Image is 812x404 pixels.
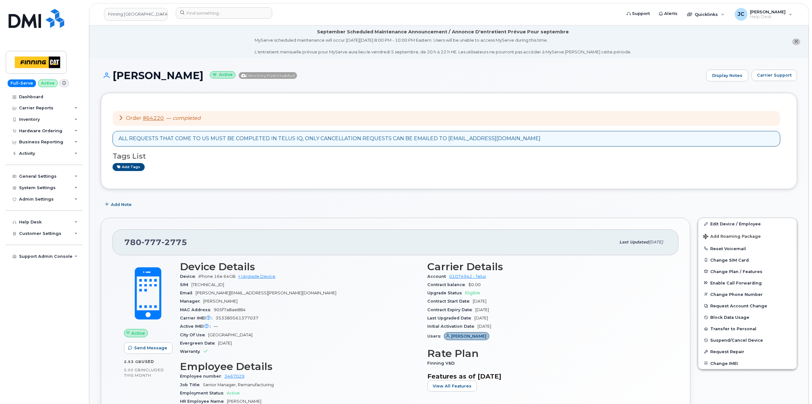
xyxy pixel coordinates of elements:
[180,349,203,354] span: Warranty
[710,280,762,285] span: Enable Call Forwarding
[198,274,236,279] span: iPhone 16e 64GB
[239,72,297,79] span: Directory Push Enabled
[141,237,162,247] span: 777
[180,261,420,272] h3: Device Details
[449,274,486,279] a: 01074942 - Telus
[427,348,667,359] h3: Rate Plan
[710,338,763,343] span: Suspend/Cancel Device
[698,243,797,254] button: Reset Voicemail
[478,324,491,329] span: [DATE]
[173,115,201,121] em: completed
[210,71,236,79] small: Active
[698,346,797,357] button: Request Repair
[214,324,218,329] span: —
[698,323,797,334] button: Transfer to Personal
[180,374,224,379] span: Employee number
[619,240,649,244] span: Last updated
[427,373,667,380] h3: Features as of [DATE]
[131,330,145,336] span: Active
[180,307,214,312] span: MAC Address
[111,202,132,208] span: Add Note
[101,70,703,81] h1: [PERSON_NAME]
[706,70,748,82] a: Display Notes
[126,115,141,121] span: Order
[208,332,252,337] span: [GEOGRAPHIC_DATA]
[649,240,663,244] span: [DATE]
[218,341,232,346] span: [DATE]
[465,291,480,295] span: Eligible
[180,341,218,346] span: Evergreen Date
[113,152,785,160] h3: Tags List
[473,299,486,304] span: [DATE]
[427,316,474,320] span: Last Upgraded Date
[238,274,275,279] a: + Upgrade Device
[468,282,481,287] span: $0.00
[698,254,797,266] button: Change SIM Card
[698,277,797,289] button: Enable Call Forwarding
[698,334,797,346] button: Suspend/Cancel Device
[698,358,797,369] button: Change IMEI
[113,163,145,171] a: Add tags
[444,334,489,339] a: [PERSON_NAME]
[475,307,489,312] span: [DATE]
[119,135,540,142] div: ALL REQUESTS THAT COME TO US MUST BE COMPLETED IN TELUS IQ, ONLY CANCELLATION REQUESTS CAN BE EMA...
[203,299,237,304] span: [PERSON_NAME]
[698,289,797,300] button: Change Phone Number
[698,266,797,277] button: Change Plan / Features
[180,274,198,279] span: Device
[196,291,336,295] span: [PERSON_NAME][EMAIL_ADDRESS][PERSON_NAME][DOMAIN_NAME]
[427,291,465,295] span: Upgrade Status
[180,282,191,287] span: SIM
[141,359,154,364] span: used
[180,391,227,395] span: Employment Status
[180,382,203,387] span: Job Title
[124,342,173,354] button: Send Message
[427,307,475,312] span: Contract Expiry Date
[427,282,468,287] span: Contract balance
[427,361,458,366] span: Finning V&D
[698,312,797,323] button: Block Data Usage
[752,70,797,81] button: Carrier Support
[224,374,244,379] a: 3467029
[191,282,224,287] span: [TECHNICAL_ID]
[433,383,471,389] span: View All Features
[180,316,216,320] span: Carrier IMEI
[227,391,240,395] span: Active
[427,334,444,339] span: Users
[792,38,800,45] button: close notification
[180,332,208,337] span: City Of Use
[255,37,631,55] div: MyServe scheduled maintenance will occur [DATE][DATE] 8:00 PM - 10:00 PM Eastern. Users will be u...
[180,291,196,295] span: Email
[427,261,667,272] h3: Carrier Details
[134,345,167,351] span: Send Message
[180,324,214,329] span: Active IMEI
[101,199,137,210] button: Add Note
[124,368,141,372] span: 5.00 GB
[227,399,261,404] span: [PERSON_NAME]
[180,361,420,372] h3: Employee Details
[162,237,187,247] span: 2775
[124,237,187,247] span: 780
[710,269,762,274] span: Change Plan / Features
[166,115,201,121] span: —
[703,234,761,240] span: Add Roaming Package
[698,218,797,229] a: Edit Device / Employee
[474,316,488,320] span: [DATE]
[143,115,164,121] a: #64220
[451,333,486,339] span: [PERSON_NAME]
[698,229,797,243] button: Add Roaming Package
[180,299,203,304] span: Manager
[427,324,478,329] span: Initial Activation Date
[216,316,258,320] span: 353389561377037
[203,382,274,387] span: Senior Manager, Remanufacturing
[317,29,569,35] div: September Scheduled Maintenance Announcement / Annonce D'entretient Prévue Pour septembre
[124,359,141,364] span: 2.53 GB
[180,399,227,404] span: HR Employee Name
[124,367,164,378] span: included this month
[698,300,797,312] button: Request Account Change
[214,307,246,312] span: 905f7a8ae884
[427,274,449,279] span: Account
[427,299,473,304] span: Contract Start Date
[427,380,477,392] button: View All Features
[757,72,792,78] span: Carrier Support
